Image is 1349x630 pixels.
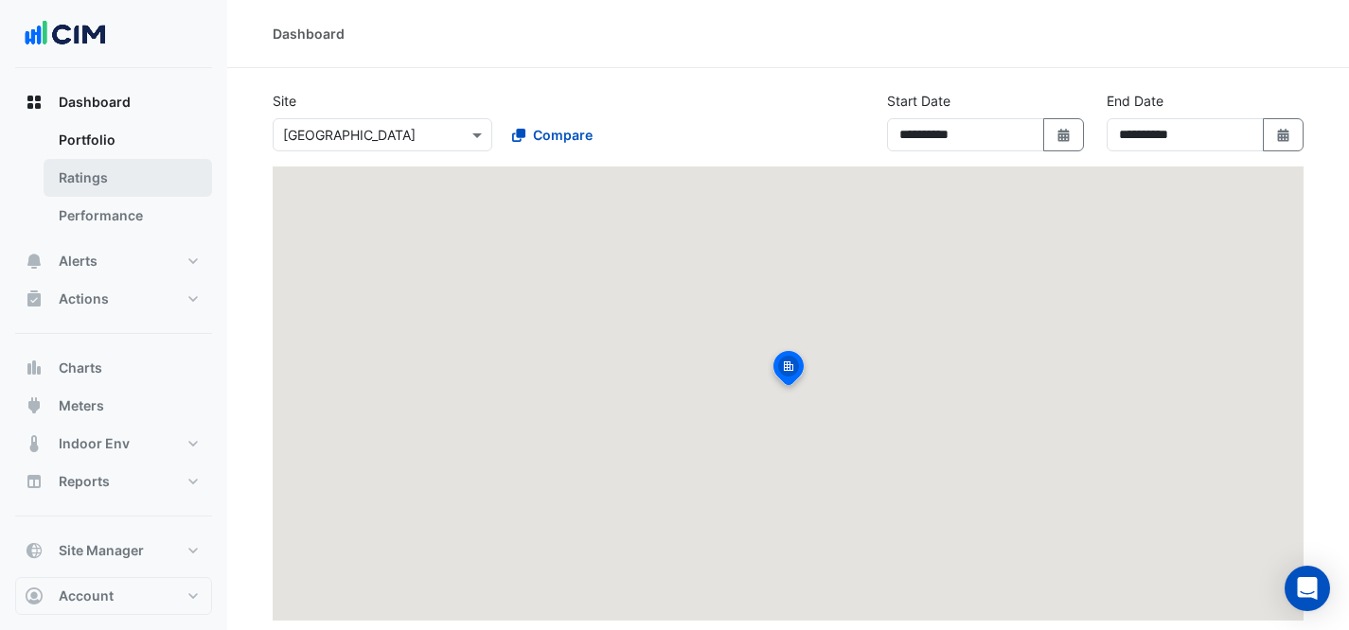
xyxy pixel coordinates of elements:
div: Dashboard [15,121,212,242]
label: Start Date [887,91,950,111]
label: Site [273,91,296,111]
span: Indoor Env [59,434,130,453]
a: Ratings [44,159,212,197]
div: Dashboard [273,24,345,44]
button: Indoor Env [15,425,212,463]
img: Company Logo [23,15,108,53]
a: Portfolio [44,121,212,159]
button: Site Manager [15,532,212,569]
div: Open Intercom Messenger [1285,566,1330,611]
app-icon: Reports [25,472,44,491]
app-icon: Dashboard [25,93,44,112]
span: Account [59,586,114,605]
img: site-pin-selected.svg [768,348,809,394]
app-icon: Meters [25,396,44,415]
label: End Date [1107,91,1163,111]
span: Charts [59,359,102,377]
button: Compare [500,118,605,151]
span: Alerts [59,252,98,271]
span: Reports [59,472,110,491]
button: Dashboard [15,83,212,121]
a: Performance [44,197,212,235]
app-icon: Alerts [25,252,44,271]
span: Dashboard [59,93,131,112]
fa-icon: Select Date [1056,127,1073,143]
span: Meters [59,396,104,415]
span: Actions [59,289,109,308]
fa-icon: Select Date [1275,127,1292,143]
button: Charts [15,349,212,387]
span: Site Manager [59,541,144,560]
app-icon: Indoor Env [25,434,44,453]
button: Alerts [15,242,212,280]
app-icon: Charts [25,359,44,377]
app-icon: Actions [25,289,44,308]
button: Reports [15,463,212,500]
app-icon: Site Manager [25,541,44,560]
button: Meters [15,387,212,425]
span: Compare [533,125,593,145]
button: Account [15,577,212,615]
button: Actions [15,280,212,318]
